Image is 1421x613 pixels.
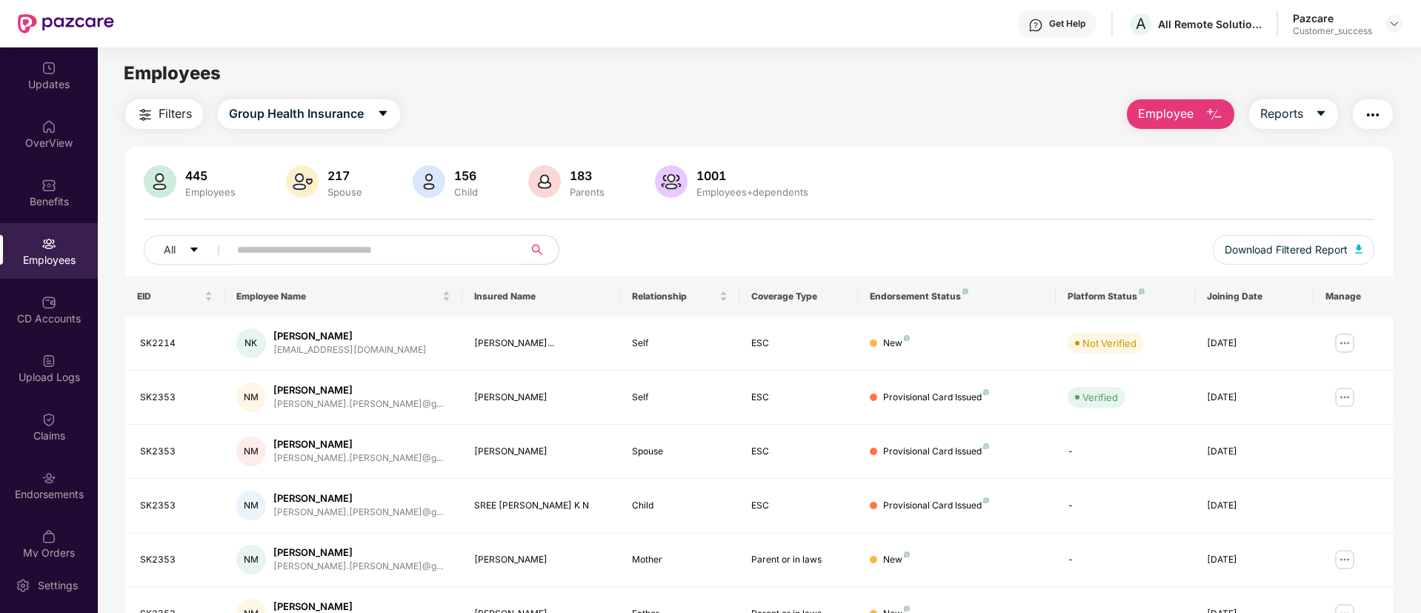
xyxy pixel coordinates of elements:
[125,99,203,129] button: Filters
[273,546,443,560] div: [PERSON_NAME]
[125,276,224,317] th: EID
[632,291,716,302] span: Relationship
[751,337,846,351] div: ESC
[1068,291,1182,302] div: Platform Status
[1207,499,1302,513] div: [DATE]
[140,391,213,405] div: SK2353
[224,276,462,317] th: Employee Name
[182,186,239,198] div: Employees
[1388,18,1400,30] img: svg+xml;base64,PHN2ZyBpZD0iRHJvcGRvd24tMzJ4MzIiIHhtbG5zPSJodHRwOi8vd3d3LnczLm9yZy8yMDAwL3N2ZyIgd2...
[1028,18,1043,33] img: svg+xml;base64,PHN2ZyBpZD0iSGVscC0zMngzMiIgeG1sbnM9Imh0dHA6Ly93d3cudzMub3JnLzIwMDAvc3ZnIiB3aWR0aD...
[41,412,56,427] img: svg+xml;base64,PHN2ZyBpZD0iQ2xhaW0iIHhtbG5zPSJodHRwOi8vd3d3LnczLm9yZy8yMDAwL3N2ZyIgd2lkdGg9IjIwIi...
[632,445,727,459] div: Spouse
[18,14,114,33] img: New Pazcare Logo
[286,165,319,198] img: svg+xml;base64,PHN2ZyB4bWxucz0iaHR0cDovL3d3dy53My5vcmcvMjAwMC9zdmciIHhtbG5zOnhsaW5rPSJodHRwOi8vd3...
[140,553,213,567] div: SK2353
[144,235,234,265] button: Allcaret-down
[693,168,811,183] div: 1001
[137,291,202,302] span: EID
[33,578,82,593] div: Settings
[413,165,445,198] img: svg+xml;base64,PHN2ZyB4bWxucz0iaHR0cDovL3d3dy53My5vcmcvMjAwMC9zdmciIHhtbG5zOnhsaW5rPSJodHRwOi8vd3...
[236,491,266,520] div: NM
[904,335,910,341] img: svg+xml;base64,PHN2ZyB4bWxucz0iaHR0cDovL3d3dy53My5vcmcvMjAwMC9zdmciIHdpZHRoPSI4IiBoZWlnaHQ9IjgiIH...
[1355,245,1362,254] img: svg+xml;base64,PHN2ZyB4bWxucz0iaHR0cDovL3d3dy53My5vcmcvMjAwMC9zdmciIHhtbG5zOnhsaW5rPSJodHRwOi8vd3...
[632,391,727,405] div: Self
[883,499,989,513] div: Provisional Card Issued
[273,437,443,451] div: [PERSON_NAME]
[1049,18,1085,30] div: Get Help
[236,437,266,466] div: NM
[1207,391,1302,405] div: [DATE]
[474,499,609,513] div: SREE [PERSON_NAME] K N
[567,186,608,198] div: Parents
[1333,331,1357,355] img: manageButton
[751,391,846,405] div: ESC
[451,168,481,183] div: 156
[751,445,846,459] div: ESC
[1213,235,1374,265] button: Download Filtered Report
[41,61,56,76] img: svg+xml;base64,PHN2ZyBpZD0iVXBkYXRlZCIgeG1sbnM9Imh0dHA6Ly93d3cudzMub3JnLzIwMDAvc3ZnIiB3aWR0aD0iMj...
[451,186,481,198] div: Child
[567,168,608,183] div: 183
[904,606,910,612] img: svg+xml;base64,PHN2ZyB4bWxucz0iaHR0cDovL3d3dy53My5vcmcvMjAwMC9zdmciIHdpZHRoPSI4IiBoZWlnaHQ9IjgiIH...
[144,165,176,198] img: svg+xml;base64,PHN2ZyB4bWxucz0iaHR0cDovL3d3dy53My5vcmcvMjAwMC9zdmciIHhtbG5zOnhsaW5rPSJodHRwOi8vd3...
[236,545,266,574] div: NM
[1139,288,1145,294] img: svg+xml;base64,PHN2ZyB4bWxucz0iaHR0cDovL3d3dy53My5vcmcvMjAwMC9zdmciIHdpZHRoPSI4IiBoZWlnaHQ9IjgiIH...
[1293,11,1372,25] div: Pazcare
[883,337,910,351] div: New
[632,499,727,513] div: Child
[1293,25,1372,37] div: Customer_success
[1207,337,1302,351] div: [DATE]
[273,451,443,465] div: [PERSON_NAME].[PERSON_NAME]@g...
[474,337,609,351] div: [PERSON_NAME]...
[136,106,154,124] img: svg+xml;base64,PHN2ZyB4bWxucz0iaHR0cDovL3d3dy53My5vcmcvMjAwMC9zdmciIHdpZHRoPSIyNCIgaGVpZ2h0PSIyNC...
[377,107,389,121] span: caret-down
[462,276,621,317] th: Insured Name
[1333,385,1357,409] img: manageButton
[41,354,56,368] img: svg+xml;base64,PHN2ZyBpZD0iVXBsb2FkX0xvZ3MiIGRhdGEtbmFtZT0iVXBsb2FkIExvZ3MiIHhtbG5zPSJodHRwOi8vd3...
[41,178,56,193] img: svg+xml;base64,PHN2ZyBpZD0iQmVuZWZpdHMiIHhtbG5zPSJodHRwOi8vd3d3LnczLm9yZy8yMDAwL3N2ZyIgd2lkdGg9Ij...
[904,551,910,557] img: svg+xml;base64,PHN2ZyB4bWxucz0iaHR0cDovL3d3dy53My5vcmcvMjAwMC9zdmciIHdpZHRoPSI4IiBoZWlnaHQ9IjgiIH...
[751,499,846,513] div: ESC
[983,389,989,395] img: svg+xml;base64,PHN2ZyB4bWxucz0iaHR0cDovL3d3dy53My5vcmcvMjAwMC9zdmciIHdpZHRoPSI4IiBoZWlnaHQ9IjgiIH...
[325,186,365,198] div: Spouse
[1056,425,1194,479] td: -
[1056,479,1194,533] td: -
[140,337,213,351] div: SK2214
[620,276,739,317] th: Relationship
[1260,105,1303,123] span: Reports
[962,288,968,294] img: svg+xml;base64,PHN2ZyB4bWxucz0iaHR0cDovL3d3dy53My5vcmcvMjAwMC9zdmciIHdpZHRoPSI4IiBoZWlnaHQ9IjgiIH...
[983,497,989,503] img: svg+xml;base64,PHN2ZyB4bWxucz0iaHR0cDovL3d3dy53My5vcmcvMjAwMC9zdmciIHdpZHRoPSI4IiBoZWlnaHQ9IjgiIH...
[528,165,561,198] img: svg+xml;base64,PHN2ZyB4bWxucz0iaHR0cDovL3d3dy53My5vcmcvMjAwMC9zdmciIHhtbG5zOnhsaW5rPSJodHRwOi8vd3...
[1249,99,1338,129] button: Reportscaret-down
[236,328,266,358] div: NK
[1195,276,1314,317] th: Joining Date
[474,391,609,405] div: [PERSON_NAME]
[140,445,213,459] div: SK2353
[1158,17,1262,31] div: All Remote Solutions Private Limited
[1207,445,1302,459] div: [DATE]
[1138,105,1194,123] span: Employee
[41,295,56,310] img: svg+xml;base64,PHN2ZyBpZD0iQ0RfQWNjb3VudHMiIGRhdGEtbmFtZT0iQ0QgQWNjb3VudHMiIHhtbG5zPSJodHRwOi8vd3...
[632,337,727,351] div: Self
[273,343,427,357] div: [EMAIL_ADDRESS][DOMAIN_NAME]
[182,168,239,183] div: 445
[236,291,439,302] span: Employee Name
[1127,99,1234,129] button: Employee
[693,186,811,198] div: Employees+dependents
[1082,390,1118,405] div: Verified
[522,235,559,265] button: search
[124,62,221,84] span: Employees
[739,276,858,317] th: Coverage Type
[751,553,846,567] div: Parent or in laws
[1225,242,1348,258] span: Download Filtered Report
[632,553,727,567] div: Mother
[273,506,443,520] div: [PERSON_NAME].[PERSON_NAME]@g...
[883,553,910,567] div: New
[983,443,989,449] img: svg+xml;base64,PHN2ZyB4bWxucz0iaHR0cDovL3d3dy53My5vcmcvMjAwMC9zdmciIHdpZHRoPSI4IiBoZWlnaHQ9IjgiIH...
[273,329,427,343] div: [PERSON_NAME]
[474,553,609,567] div: [PERSON_NAME]
[522,244,551,256] span: search
[164,242,176,258] span: All
[883,445,989,459] div: Provisional Card Issued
